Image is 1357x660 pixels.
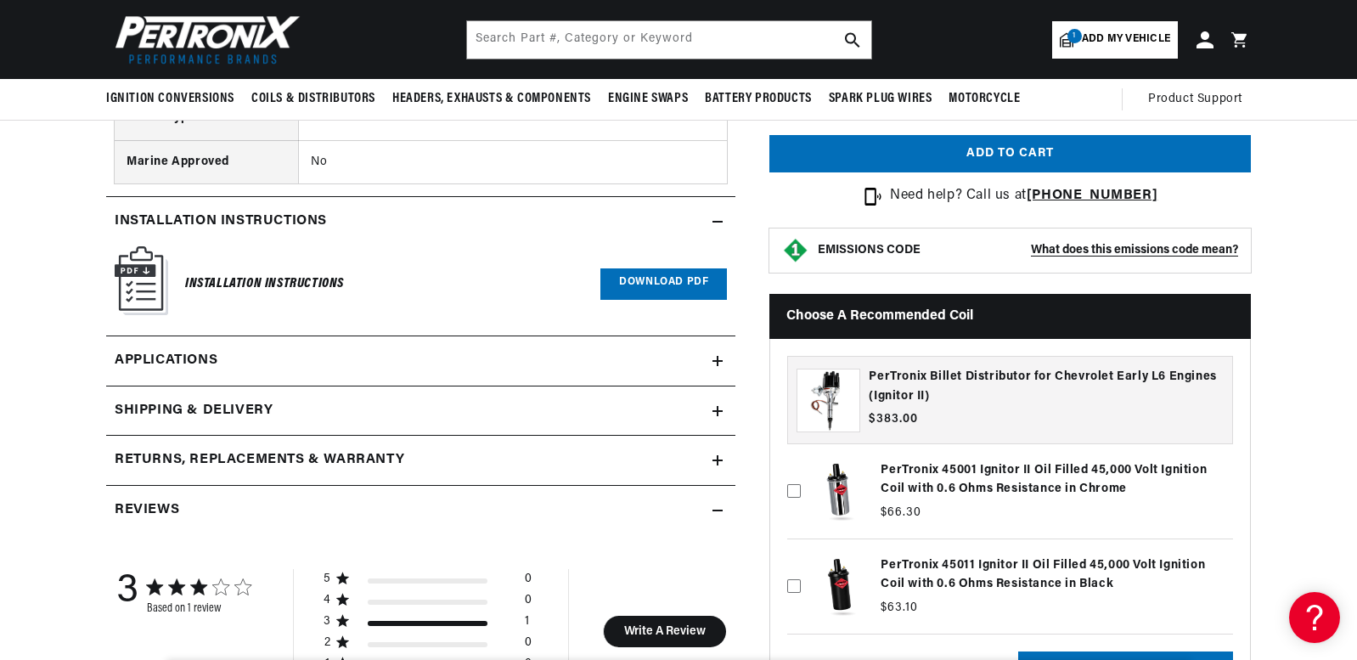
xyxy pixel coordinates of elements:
img: Instruction Manual [115,246,168,315]
img: Emissions code [782,237,809,264]
span: Add my vehicle [1082,31,1170,48]
span: Engine Swaps [608,90,688,108]
span: Coils & Distributors [251,90,375,108]
div: 4 star by 0 reviews [324,593,532,614]
td: No [298,140,727,183]
div: 0 [525,593,532,614]
strong: What does this emissions code mean? [1031,244,1238,257]
div: 5 star by 0 reviews [324,572,532,593]
div: 3 star by 1 reviews [324,614,532,635]
summary: Ignition Conversions [106,79,243,119]
div: Based on 1 review [147,602,251,615]
h2: Choose a Recommended Coil [769,294,1251,339]
h2: Returns, Replacements & Warranty [115,449,404,471]
span: Product Support [1148,90,1242,109]
h2: Reviews [115,499,179,522]
div: 4 [324,593,331,608]
img: Pertronix [106,10,301,69]
summary: Engine Swaps [600,79,696,119]
summary: Motorcycle [940,79,1028,119]
div: 3 [116,569,138,615]
div: 3 [324,614,331,629]
span: $383.00 [869,410,918,428]
h2: Shipping & Delivery [115,400,273,422]
summary: Installation instructions [106,197,735,246]
span: 1 [1067,29,1082,43]
a: Applications [106,336,735,386]
p: Need help? Call us at [890,185,1157,207]
a: [PHONE_NUMBER] [1027,189,1157,202]
summary: Battery Products [696,79,820,119]
summary: Reviews [106,486,735,535]
button: Add to cart [769,135,1251,173]
span: Battery Products [705,90,812,108]
div: 5 [324,572,331,587]
button: EMISSIONS CODEWhat does this emissions code mean? [818,243,1238,258]
summary: Spark Plug Wires [820,79,941,119]
div: 2 star by 0 reviews [324,635,532,657]
a: Download PDF [600,268,727,300]
span: Motorcycle [949,90,1020,108]
summary: Coils & Distributors [243,79,384,119]
div: 1 [525,614,529,635]
input: Search Part #, Category or Keyword [467,21,871,59]
summary: Product Support [1148,79,1251,120]
th: Marine Approved [115,140,298,183]
h6: Installation Instructions [185,273,344,296]
button: Write A Review [603,616,726,647]
span: Headers, Exhausts & Components [392,90,591,108]
span: Ignition Conversions [106,90,234,108]
div: 0 [525,635,532,657]
span: Applications [115,350,217,372]
strong: EMISSIONS CODE [818,244,921,257]
span: Spark Plug Wires [829,90,932,108]
h2: Installation instructions [115,211,327,233]
button: search button [834,21,871,59]
summary: Headers, Exhausts & Components [384,79,600,119]
a: 1Add my vehicle [1052,21,1178,59]
summary: Returns, Replacements & Warranty [106,436,735,485]
summary: Shipping & Delivery [106,386,735,436]
div: 0 [525,572,532,593]
div: 2 [324,635,331,651]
